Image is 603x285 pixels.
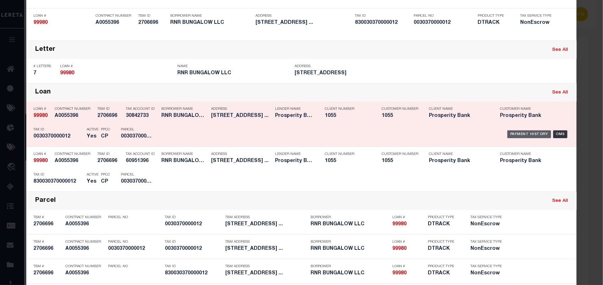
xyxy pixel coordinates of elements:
p: # Letters [33,64,56,69]
p: Product Type [478,14,510,18]
h5: 3411 PRESTON STREET HOUSTON TX ... [225,246,307,252]
p: Tax ID [33,173,83,177]
h5: 830030370000012 [33,179,83,185]
h5: 830030370000012 [355,20,410,26]
p: Loan # [33,152,51,156]
p: Contract Number [65,240,104,244]
h5: RNR BUNGALOW LLC [311,221,389,227]
p: Contract Number [65,215,104,220]
p: Loan # [33,14,92,18]
p: Borrower Name [161,152,208,156]
p: Borrower Name [161,107,208,111]
strong: 99980 [392,222,407,227]
p: Tax Service Type [470,264,502,269]
h5: NonEscrow [520,20,556,26]
h5: 3411 PRESTON ST. [295,70,408,76]
p: TBM ID [138,14,167,18]
h5: Prosperity Bank [500,113,560,119]
p: Customer Name [500,107,560,111]
div: Payment History [507,130,551,138]
p: Product Type [428,215,460,220]
p: Contract Number [96,14,135,18]
h5: 2706696 [33,270,62,276]
h5: 0030370000012 [33,134,83,140]
p: TBM # [33,240,62,244]
p: Contract Number [55,152,94,156]
p: Loan # [392,240,424,244]
h5: 99980 [392,221,424,227]
p: Client Number [325,107,371,111]
h5: 1055 [325,113,371,119]
h5: RNR BUNGALOW LLC [170,20,252,26]
p: Active [87,128,98,132]
h5: NonEscrow [470,246,502,252]
h5: RNR BUNGALOW LLC [161,158,208,164]
p: Product Type [428,240,460,244]
h5: 99980 [33,158,51,164]
h5: RNR BUNGALOW LLC [311,246,389,252]
h5: 0030370000012 [414,20,474,26]
h5: 2706696 [97,158,122,164]
p: Tax ID [165,264,222,269]
p: Borrower [311,215,389,220]
a: See All [552,48,568,52]
div: Parcel [35,197,56,205]
p: TBM ID [97,107,122,111]
strong: 99980 [33,20,48,25]
h5: NonEscrow [470,270,502,276]
p: Address [211,107,271,111]
h5: 3411 PRESTON STREET HOUSTON TX ... [225,221,307,227]
p: Tax ID [165,240,222,244]
h5: RNR BUNGALOW LLC [177,70,291,76]
h5: 60951396 [126,158,158,164]
p: Customer Name [500,152,560,156]
p: Address [255,14,351,18]
h5: CP [101,134,110,140]
h5: 3411 PRESTON STREET HOUSTON TX ... [211,113,271,119]
h5: 1055 [325,158,371,164]
strong: 99980 [60,71,74,76]
strong: 99980 [33,158,48,163]
h5: 7 [33,70,56,76]
h5: 1055 [382,113,417,119]
h5: 99980 [392,246,424,252]
div: OMS [553,130,568,138]
p: Tax ID [33,128,83,132]
p: Borrower [311,264,389,269]
p: TBM # [33,215,62,220]
h5: DTRACK [428,246,460,252]
p: Tax Account ID [126,107,158,111]
h5: 99980 [392,270,424,276]
p: Tax Service Type [470,215,502,220]
strong: 99980 [392,271,407,276]
p: Parcel No [108,215,161,220]
div: Loan [35,88,51,97]
h5: Yes [87,179,97,185]
h5: DTRACK [428,270,460,276]
p: Tax Account ID [126,152,158,156]
a: See All [552,199,568,203]
h5: 3411 PRESTON STREET HOUSTON TX ... [225,270,307,276]
p: Tax Service Type [520,14,556,18]
strong: 99980 [392,246,407,251]
p: Customer Number [382,152,418,156]
p: Customer Number [382,107,418,111]
h5: 3411 PRESTON STREET HOUSTON TX ... [255,20,351,26]
h5: Prosperity Bank [500,158,560,164]
h5: RNR BUNGALOW LLC [311,270,389,276]
p: Product Type [428,264,460,269]
p: Parcel [121,128,153,132]
p: Parcel No [414,14,474,18]
h5: A0055396 [65,246,104,252]
h5: 2706696 [97,113,122,119]
div: Letter [35,46,55,54]
h5: Prosperity Bank [275,113,314,119]
p: Loan # [392,264,424,269]
h5: Prosperity Bank [429,113,489,119]
p: Loan # [33,107,51,111]
h5: A0055396 [65,270,104,276]
p: Tax ID [165,215,222,220]
p: TBM Address [225,264,307,269]
h5: 0030370000012 [165,221,222,227]
h5: 1055 [382,158,417,164]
